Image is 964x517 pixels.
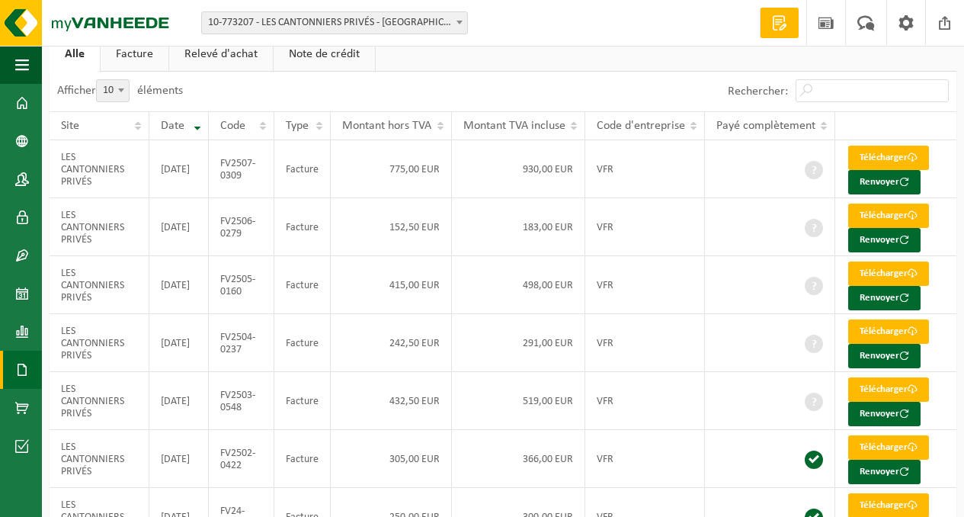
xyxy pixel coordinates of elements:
td: LES CANTONNIERS PRIVÉS [50,430,149,488]
td: 242,50 EUR [331,314,452,372]
td: 152,50 EUR [331,198,452,256]
td: [DATE] [149,256,209,314]
a: Télécharger [848,146,929,170]
span: 10 [97,80,129,101]
td: 415,00 EUR [331,256,452,314]
td: LES CANTONNIERS PRIVÉS [50,256,149,314]
button: Renvoyer [848,286,921,310]
td: LES CANTONNIERS PRIVÉS [50,372,149,430]
span: Code d'entreprise [597,120,685,132]
td: VFR [585,314,705,372]
td: LES CANTONNIERS PRIVÉS [50,314,149,372]
button: Renvoyer [848,228,921,252]
td: [DATE] [149,314,209,372]
td: Facture [274,198,331,256]
span: 10 [96,79,130,102]
span: Montant TVA incluse [463,120,565,132]
td: VFR [585,140,705,198]
td: [DATE] [149,140,209,198]
td: [DATE] [149,430,209,488]
button: Renvoyer [848,402,921,426]
span: Code [220,120,245,132]
td: FV2502-0422 [209,430,274,488]
a: Télécharger [848,262,929,286]
td: 291,00 EUR [452,314,586,372]
td: FV2505-0160 [209,256,274,314]
td: 775,00 EUR [331,140,452,198]
td: VFR [585,372,705,430]
td: 305,00 EUR [331,430,452,488]
td: Facture [274,256,331,314]
td: VFR [585,430,705,488]
td: FV2504-0237 [209,314,274,372]
td: 519,00 EUR [452,372,586,430]
span: Montant hors TVA [342,120,431,132]
span: 10-773207 - LES CANTONNIERS PRIVÉS - LIEVIN [202,12,467,34]
td: Facture [274,314,331,372]
span: Date [161,120,184,132]
td: 930,00 EUR [452,140,586,198]
td: VFR [585,256,705,314]
td: Facture [274,140,331,198]
a: Alle [50,37,100,72]
td: FV2506-0279 [209,198,274,256]
td: [DATE] [149,198,209,256]
span: 10-773207 - LES CANTONNIERS PRIVÉS - LIEVIN [201,11,468,34]
td: 498,00 EUR [452,256,586,314]
td: VFR [585,198,705,256]
span: Type [286,120,309,132]
a: Relevé d'achat [169,37,273,72]
span: Payé complètement [716,120,815,132]
a: Télécharger [848,204,929,228]
td: 366,00 EUR [452,430,586,488]
td: Facture [274,372,331,430]
a: Facture [101,37,168,72]
td: 183,00 EUR [452,198,586,256]
a: Note de crédit [274,37,375,72]
label: Afficher éléments [57,85,183,97]
td: FV2507-0309 [209,140,274,198]
td: FV2503-0548 [209,372,274,430]
label: Rechercher: [728,85,788,98]
td: 432,50 EUR [331,372,452,430]
a: Télécharger [848,377,929,402]
button: Renvoyer [848,344,921,368]
td: [DATE] [149,372,209,430]
a: Télécharger [848,320,929,344]
td: LES CANTONNIERS PRIVÉS [50,140,149,198]
td: Facture [274,430,331,488]
button: Renvoyer [848,170,921,194]
span: Site [61,120,79,132]
button: Renvoyer [848,460,921,484]
a: Télécharger [848,435,929,460]
td: LES CANTONNIERS PRIVÉS [50,198,149,256]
